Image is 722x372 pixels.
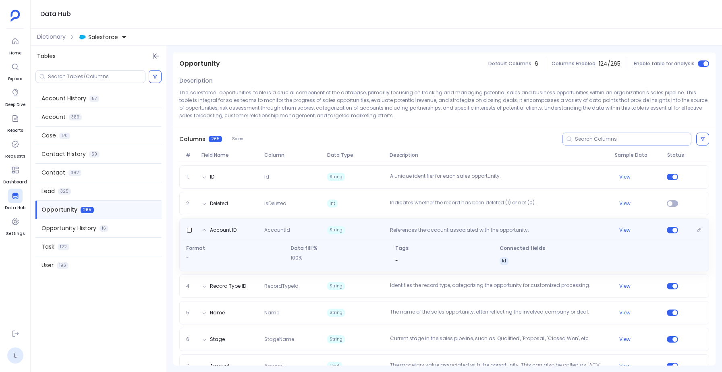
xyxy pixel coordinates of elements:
[8,60,23,82] a: Explore
[183,200,199,207] span: 2.
[48,73,145,80] input: Search Tables/Columns
[78,31,129,44] button: Salesforce
[81,207,94,213] span: 265
[261,310,324,316] span: Name
[261,174,324,180] span: Id
[535,60,538,68] span: 6
[619,363,631,369] button: View
[210,200,228,207] button: Deleted
[261,227,324,235] span: AccountId
[41,131,56,140] span: Case
[387,227,612,235] p: References the account associated with the opportunity.
[7,127,23,134] span: Reports
[387,200,612,208] p: Indicates whether the record has been deleted (1) or not (0).
[58,188,71,195] span: 325
[664,152,685,158] span: Status
[327,335,345,343] span: String
[5,153,25,160] span: Requests
[69,114,82,121] span: 389
[183,363,199,369] span: 7.
[183,336,199,343] span: 6.
[179,59,220,69] span: Opportunity
[619,336,631,343] button: View
[387,173,612,181] p: A unique identifier for each sales opportunity.
[41,206,77,214] span: Opportunity
[88,33,118,41] span: Salesforce
[59,133,70,139] span: 170
[500,257,508,265] span: Id
[41,113,66,121] span: Account
[5,85,25,108] a: Deep Dive
[327,173,345,181] span: String
[575,136,691,142] input: Search Columns
[500,245,702,251] span: Connected fields
[3,179,27,185] span: Dashboard
[40,8,71,20] h1: Data Hub
[183,283,199,289] span: 4.
[41,187,55,195] span: Lead
[619,174,631,180] button: View
[619,227,631,233] button: View
[395,245,493,251] span: Tags
[387,309,612,317] p: The name of the sales opportunity, often reflecting the involved company or deal.
[150,50,162,62] button: Hide Tables
[210,310,225,316] button: Name
[387,282,612,290] p: Identifies the record type, categorizing the opportunity for customized processing.
[209,136,222,142] span: 265
[100,225,108,232] span: 16
[386,152,612,158] span: Description
[290,255,388,261] p: 100%
[261,336,324,343] span: StageName
[619,200,631,207] button: View
[89,151,100,158] span: 59
[612,152,664,158] span: Sample Data
[31,46,166,67] div: Tables
[179,89,709,119] p: The 'salesforce_opportunities' table is a crucial component of the database, primarily focusing o...
[619,310,631,316] button: View
[41,150,86,158] span: Contact History
[10,10,20,22] img: petavue logo
[395,257,398,264] span: -
[89,96,99,102] span: 57
[210,336,225,343] button: Stage
[387,335,612,343] p: Current stage in the sales pipeline, such as 'Qualified', 'Proposal', 'Closed Won', etc.
[179,77,213,85] span: Description
[552,60,595,67] span: Columns Enabled
[5,137,25,160] a: Requests
[57,262,68,269] span: 196
[183,174,199,180] span: 1.
[327,362,342,370] span: Float
[41,168,65,177] span: Contact
[327,309,345,317] span: String
[179,135,205,143] span: Columns
[324,152,387,158] span: Data Type
[186,255,284,261] p: -
[3,163,27,185] a: Dashboard
[599,60,620,68] span: 124 / 265
[261,283,324,289] span: RecordTypeId
[227,134,250,144] button: Select
[6,214,25,237] a: Settings
[210,283,246,289] button: Record Type ID
[41,94,86,103] span: Account History
[210,363,230,369] button: Amount
[6,231,25,237] span: Settings
[7,347,23,364] a: L
[327,200,338,208] span: Int
[8,34,23,56] a: Home
[68,170,81,176] span: 392
[41,243,54,251] span: Task
[58,244,69,250] span: 122
[186,245,284,251] span: Format
[8,76,23,82] span: Explore
[37,33,66,41] span: Dictionary
[5,189,25,211] a: Data Hub
[41,261,54,270] span: User
[261,200,324,207] span: IsDeleted
[327,282,345,290] span: String
[5,102,25,108] span: Deep Dive
[261,363,324,369] span: Amount
[7,111,23,134] a: Reports
[488,60,531,67] span: Default Columns
[8,50,23,56] span: Home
